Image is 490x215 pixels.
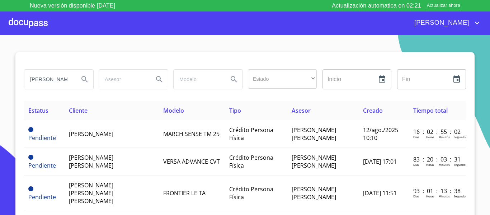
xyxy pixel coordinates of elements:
span: Crédito Persona Física [229,126,273,142]
span: Pendiente [28,134,56,142]
span: Crédito Persona Física [229,185,273,201]
span: [DATE] 17:01 [363,158,397,165]
p: Nueva versión disponible [DATE] [30,1,115,10]
span: [PERSON_NAME] [PERSON_NAME] [292,154,336,169]
span: Actualizar ahora [427,2,460,10]
span: [PERSON_NAME] [PERSON_NAME] [292,126,336,142]
span: Creado [363,107,383,114]
span: Tiempo total [413,107,448,114]
p: Horas [426,163,434,167]
p: Segundos [454,135,467,139]
span: Crédito Persona Física [229,154,273,169]
span: FRONTIER LE TA [163,189,206,197]
p: 93 : 01 : 13 : 38 [413,187,462,195]
span: [PERSON_NAME] [409,17,473,29]
p: Horas [426,194,434,198]
p: Segundos [454,194,467,198]
span: [DATE] 11:51 [363,189,397,197]
span: VERSA ADVANCE CVT [163,158,220,165]
span: [PERSON_NAME] [PERSON_NAME] [69,154,113,169]
span: Asesor [292,107,311,114]
button: Search [76,71,93,88]
span: [PERSON_NAME] [69,130,113,138]
span: Cliente [69,107,88,114]
span: Tipo [229,107,241,114]
p: Minutos [439,135,450,139]
span: Estatus [28,107,48,114]
span: 12/ago./2025 10:10 [363,126,398,142]
input: search [174,70,222,89]
div: ​ [248,69,317,89]
p: Segundos [454,163,467,167]
span: Modelo [163,107,184,114]
p: Minutos [439,194,450,198]
span: [PERSON_NAME] [PERSON_NAME] [292,185,336,201]
span: Pendiente [28,155,33,160]
p: Actualización automatica en 02:21 [332,1,421,10]
span: Pendiente [28,186,33,191]
span: [PERSON_NAME] [PERSON_NAME] [PERSON_NAME] [69,181,113,205]
p: Dias [413,163,419,167]
input: search [99,70,148,89]
span: Pendiente [28,162,56,169]
p: 83 : 20 : 03 : 31 [413,155,462,163]
p: Dias [413,194,419,198]
span: Pendiente [28,193,56,201]
p: Horas [426,135,434,139]
button: account of current user [409,17,481,29]
input: search [24,70,73,89]
p: Minutos [439,163,450,167]
span: MARCH SENSE TM 25 [163,130,220,138]
p: Dias [413,135,419,139]
button: Search [225,71,242,88]
button: Search [151,71,168,88]
p: 16 : 02 : 55 : 02 [413,128,462,136]
span: Pendiente [28,127,33,132]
